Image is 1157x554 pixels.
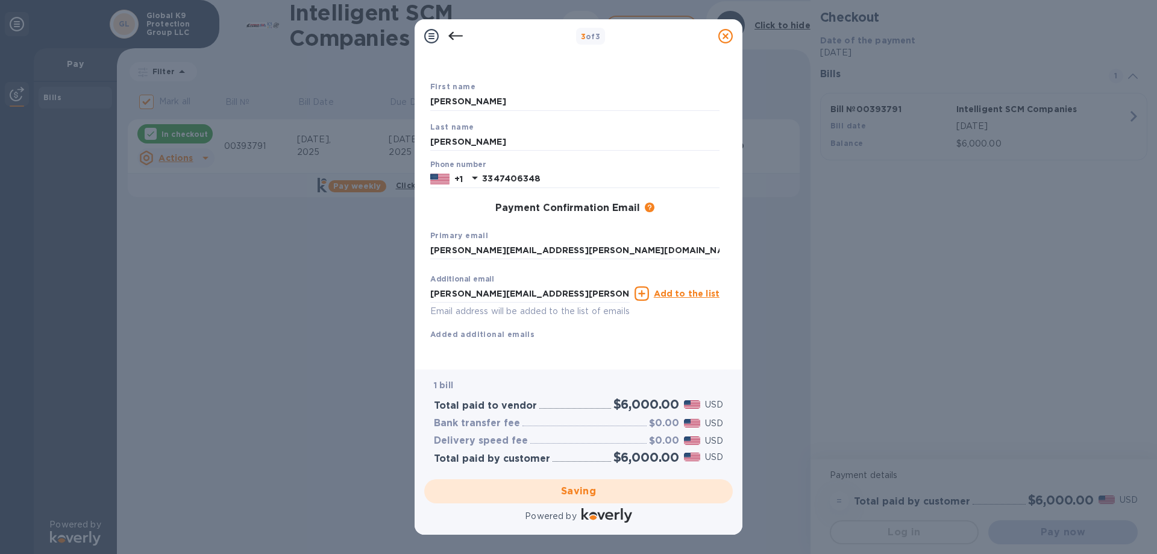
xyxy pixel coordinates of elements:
h3: Total paid to vendor [434,400,537,412]
p: USD [705,451,723,464]
p: USD [705,417,723,430]
input: Enter your phone number [482,170,720,188]
input: Enter additional email [430,285,630,303]
input: Enter your first name [430,93,720,111]
h3: $0.00 [649,435,679,447]
h2: $6,000.00 [613,397,679,412]
label: Phone number [430,162,486,169]
b: Last name [430,122,474,131]
p: USD [705,398,723,411]
p: USD [705,435,723,447]
b: First name [430,82,475,91]
b: Primary email [430,231,488,240]
h3: Bank transfer fee [434,418,520,429]
h3: Delivery speed fee [434,435,528,447]
img: Logo [582,508,632,523]
u: Add to the list [654,289,720,298]
img: US [430,172,450,186]
h2: $6,000.00 [613,450,679,465]
span: 3 [581,32,586,41]
input: Enter your primary name [430,242,720,260]
img: USD [684,436,700,445]
h3: $0.00 [649,418,679,429]
input: Enter your last name [430,133,720,151]
img: USD [684,419,700,427]
b: 1 bill [434,380,453,390]
p: Powered by [525,510,576,523]
h3: Payment Confirmation Email [495,203,640,214]
p: Email address will be added to the list of emails [430,304,630,318]
img: USD [684,400,700,409]
b: of 3 [581,32,601,41]
h3: Total paid by customer [434,453,550,465]
img: USD [684,453,700,461]
b: Added additional emails [430,330,535,339]
p: +1 [454,173,463,185]
label: Additional email [430,276,494,283]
